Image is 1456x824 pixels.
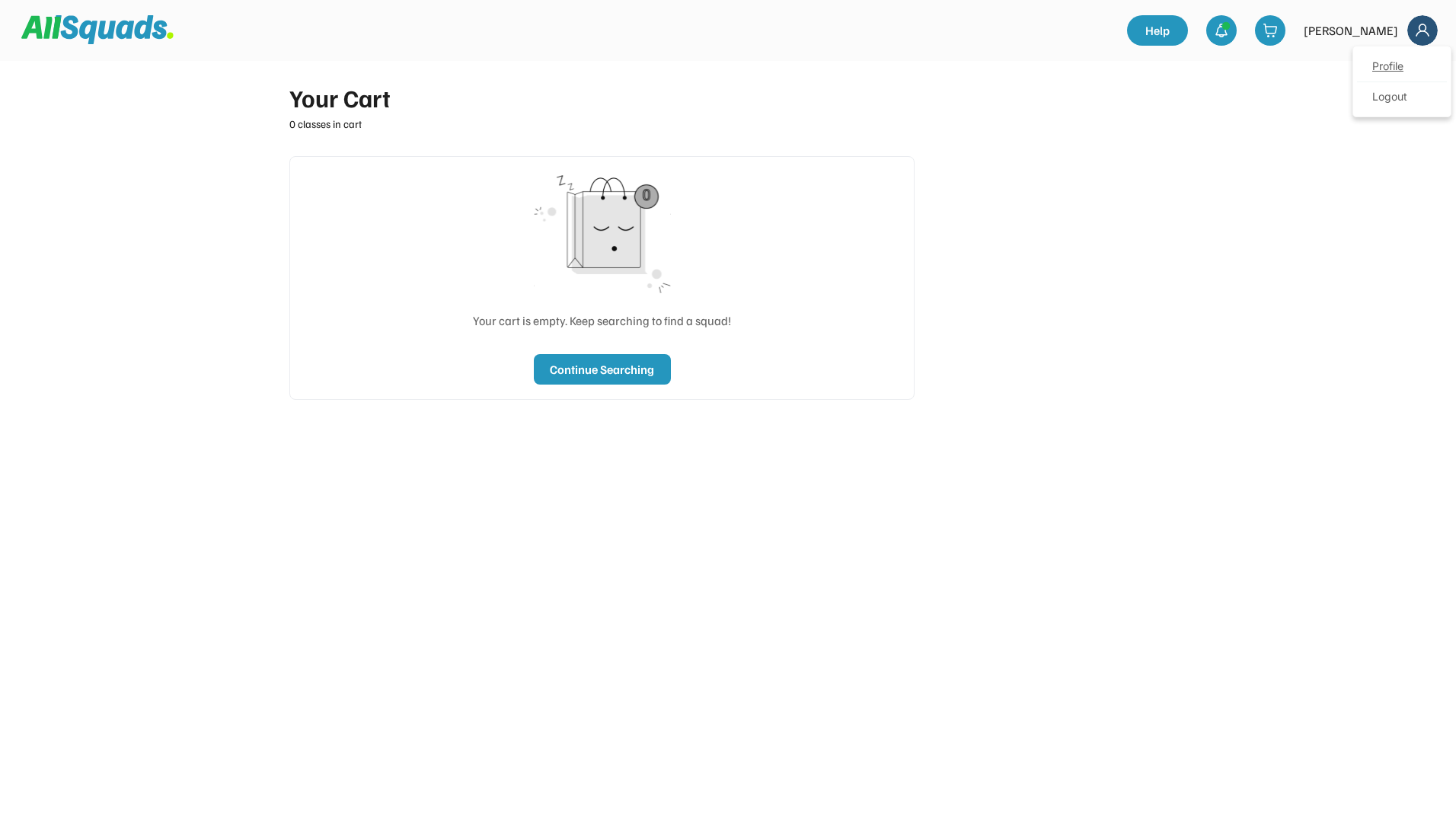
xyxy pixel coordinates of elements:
div: Your Cart [289,79,915,116]
div: 0 classes in cart [289,116,915,132]
a: Profile [1357,52,1447,82]
img: Squad%20Logo.svg [21,15,174,44]
img: bell-03%20%281%29.svg [1214,23,1229,38]
img: shopping-cart-01%20%281%29.svg [1263,23,1278,38]
img: Frame%2018.svg [1407,15,1438,46]
button: Continue Searching [534,354,671,385]
img: Empty%20Cart.svg [519,171,686,293]
div: Your cart is empty. Keep searching to find a squad! [473,311,731,330]
a: Help [1127,15,1188,46]
div: [PERSON_NAME] [1304,21,1398,40]
div: Logout [1357,82,1447,113]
